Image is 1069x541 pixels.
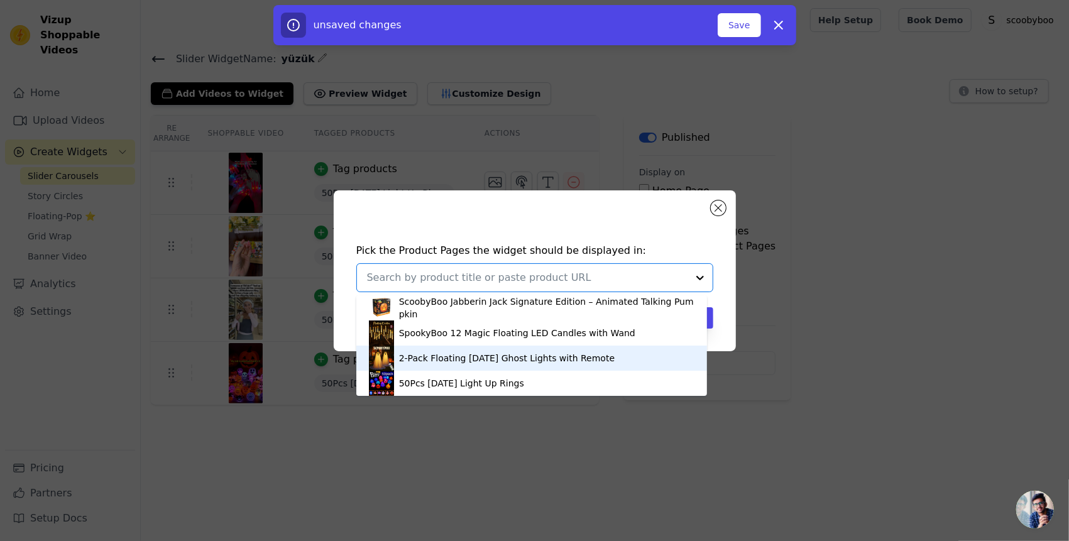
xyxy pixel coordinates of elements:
input: Search by product title or paste product URL [367,270,688,285]
span: unsaved changes [314,19,402,31]
button: Close modal [711,200,726,216]
div: ScoobyBoo Jabberin Jack Signature Edition – Animated Talking Pumpkin [399,295,694,320]
img: product thumbnail [369,295,394,320]
img: product thumbnail [369,371,394,396]
div: 2-Pack Floating [DATE] Ghost Lights with Remote [399,352,615,364]
button: Save [718,13,760,37]
div: SpookyBoo 12 Magic Floating LED Candles with Wand [399,327,635,339]
div: 50Pcs [DATE] Light Up Rings [399,377,524,390]
h4: Pick the Product Pages the widget should be displayed in: [356,243,713,258]
img: product thumbnail [369,346,394,371]
img: product thumbnail [369,320,394,346]
div: Açık sohbet [1016,491,1054,528]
